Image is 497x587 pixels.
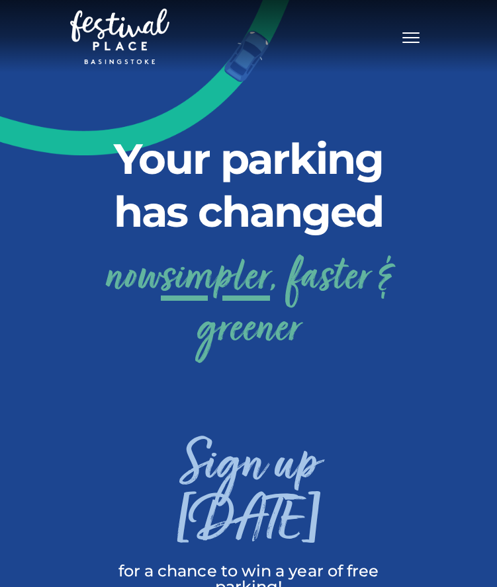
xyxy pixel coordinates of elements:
[80,132,418,238] h2: Your parking has changed
[116,440,381,563] h3: Sign up [DATE]
[70,9,169,64] img: Festival Place Logo
[394,26,428,46] button: Toggle navigation
[105,246,392,364] a: nowsimpler, faster & greener
[161,246,270,312] span: simpler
